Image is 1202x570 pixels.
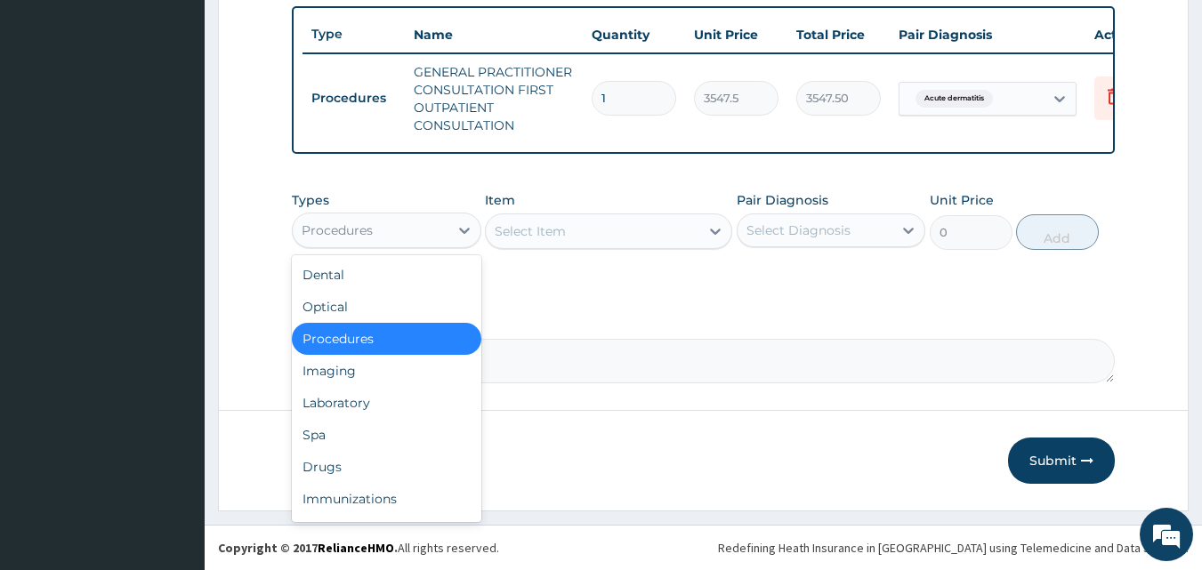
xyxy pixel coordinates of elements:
[302,221,373,239] div: Procedures
[485,191,515,209] label: Item
[218,540,398,556] strong: Copyright © 2017 .
[495,222,566,240] div: Select Item
[292,291,481,323] div: Optical
[292,515,481,547] div: Others
[205,525,1202,570] footer: All rights reserved.
[292,314,1116,329] label: Comment
[787,17,890,52] th: Total Price
[292,451,481,483] div: Drugs
[103,172,246,351] span: We're online!
[1085,17,1174,52] th: Actions
[303,18,405,51] th: Type
[9,381,339,443] textarea: Type your message and hit 'Enter'
[303,82,405,115] td: Procedures
[318,540,394,556] a: RelianceHMO
[916,90,993,108] span: Acute dermatitis
[292,259,481,291] div: Dental
[890,17,1085,52] th: Pair Diagnosis
[292,9,335,52] div: Minimize live chat window
[583,17,685,52] th: Quantity
[746,221,851,239] div: Select Diagnosis
[292,419,481,451] div: Spa
[292,193,329,208] label: Types
[93,100,299,123] div: Chat with us now
[1008,438,1115,484] button: Submit
[292,483,481,515] div: Immunizations
[1016,214,1099,250] button: Add
[718,539,1189,557] div: Redefining Heath Insurance in [GEOGRAPHIC_DATA] using Telemedicine and Data Science!
[405,54,583,143] td: GENERAL PRACTITIONER CONSULTATION FIRST OUTPATIENT CONSULTATION
[930,191,994,209] label: Unit Price
[292,355,481,387] div: Imaging
[405,17,583,52] th: Name
[33,89,72,133] img: d_794563401_company_1708531726252_794563401
[685,17,787,52] th: Unit Price
[737,191,828,209] label: Pair Diagnosis
[292,323,481,355] div: Procedures
[292,387,481,419] div: Laboratory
